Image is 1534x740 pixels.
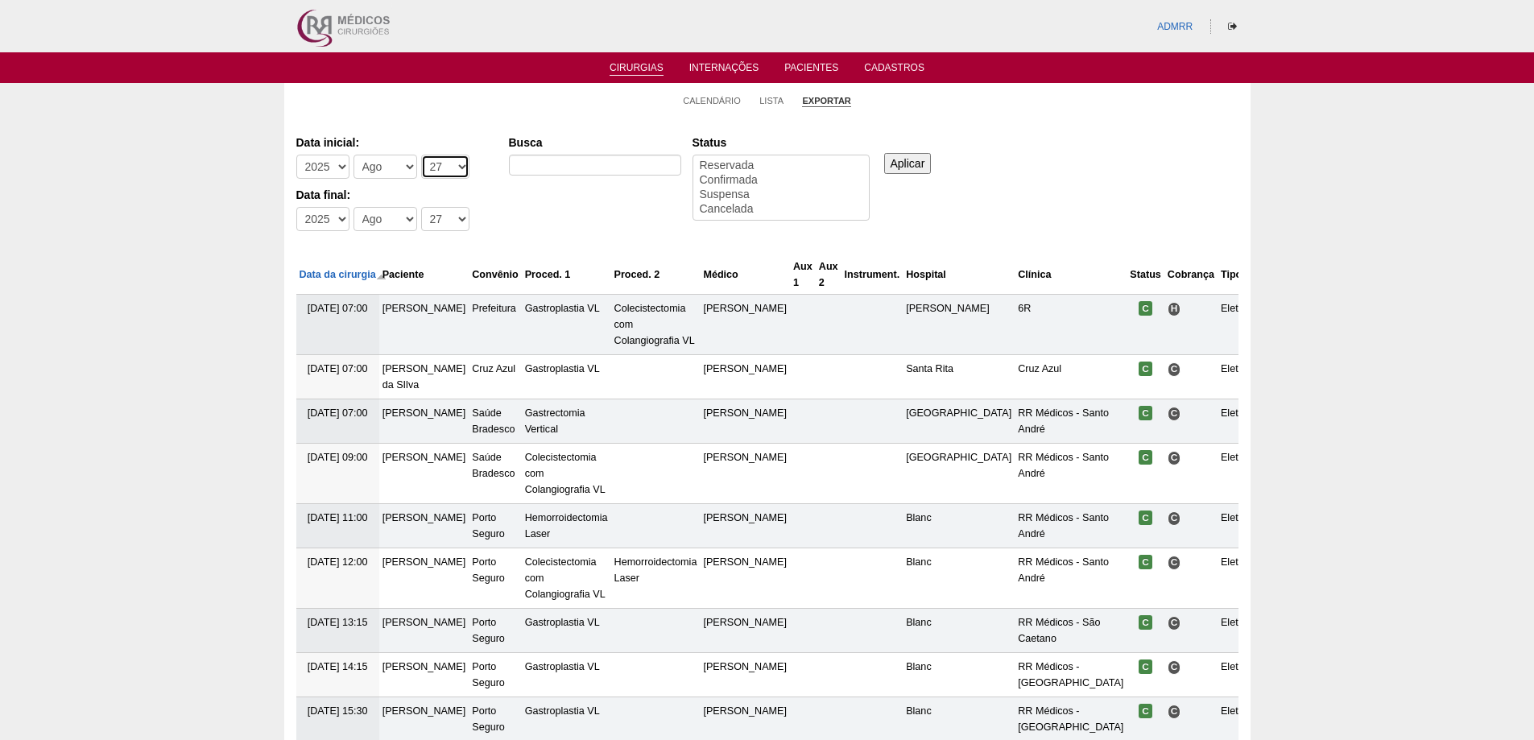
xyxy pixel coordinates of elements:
td: Eletiva [1218,444,1255,504]
th: Proced. 2 [611,255,701,295]
td: Gastroplastia VL [522,609,611,653]
span: Confirmada [1139,511,1152,525]
td: RR Médicos - Santo André [1015,504,1127,548]
td: Blanc [903,609,1015,653]
span: Consultório [1168,407,1181,420]
span: [DATE] 15:30 [308,705,368,717]
input: Aplicar [884,153,932,174]
td: [PERSON_NAME] [903,295,1015,355]
td: Gastroplastia VL [522,653,611,697]
span: Consultório [1168,556,1181,569]
th: Tipo [1218,255,1255,295]
option: Cancelada [698,202,864,217]
td: Hemorroidectomia Laser [522,504,611,548]
th: Status [1127,255,1164,295]
td: Hemorroidectomia Laser [611,548,701,609]
th: Convênio [469,255,521,295]
td: [PERSON_NAME] [700,548,790,609]
td: [PERSON_NAME] [700,609,790,653]
th: Proced. 1 [522,255,611,295]
span: Consultório [1168,660,1181,674]
span: [DATE] 11:00 [308,512,368,523]
td: [PERSON_NAME] da SIlva [379,355,469,399]
span: [DATE] 13:15 [308,617,368,628]
a: Cirurgias [610,62,664,76]
td: Gastroplastia VL [522,355,611,399]
th: Clínica [1015,255,1127,295]
span: Confirmada [1139,615,1152,630]
a: Data da cirurgia [300,269,387,280]
td: Eletiva [1218,653,1255,697]
span: Confirmada [1139,704,1152,718]
td: RR Médicos - Santo André [1015,399,1127,444]
td: Eletiva [1218,399,1255,444]
option: Suspensa [698,188,864,202]
td: Saúde Bradesco [469,444,521,504]
span: Hospital [1168,302,1181,316]
td: Porto Seguro [469,609,521,653]
span: [DATE] 12:00 [308,556,368,568]
td: [PERSON_NAME] [379,295,469,355]
td: Prefeitura [469,295,521,355]
td: [PERSON_NAME] [700,653,790,697]
td: Blanc [903,653,1015,697]
img: ordem decrescente [376,271,387,281]
label: Busca [509,134,681,151]
td: RR Médicos - [GEOGRAPHIC_DATA] [1015,653,1127,697]
td: [PERSON_NAME] [379,609,469,653]
td: RR Médicos - São Caetano [1015,609,1127,653]
span: [DATE] 07:00 [308,303,368,314]
span: Consultório [1168,451,1181,465]
th: Paciente [379,255,469,295]
td: Colecistectomia com Colangiografia VL [611,295,701,355]
span: Confirmada [1139,450,1152,465]
a: Internações [689,62,759,78]
label: Data final: [296,187,493,203]
td: [PERSON_NAME] [379,444,469,504]
td: Porto Seguro [469,653,521,697]
td: [PERSON_NAME] [379,548,469,609]
a: Pacientes [784,62,838,78]
td: Santa Rita [903,355,1015,399]
td: Porto Seguro [469,504,521,548]
span: [DATE] 14:15 [308,661,368,672]
td: Eletiva [1218,609,1255,653]
td: Blanc [903,548,1015,609]
td: Colecistectomia com Colangiografia VL [522,548,611,609]
td: Cruz Azul [469,355,521,399]
td: [GEOGRAPHIC_DATA] [903,444,1015,504]
td: [PERSON_NAME] [379,653,469,697]
span: Consultório [1168,362,1181,376]
th: Aux 2 [816,255,841,295]
td: [PERSON_NAME] [700,504,790,548]
i: Sair [1228,22,1237,31]
label: Status [693,134,870,151]
th: Médico [700,255,790,295]
td: [GEOGRAPHIC_DATA] [903,399,1015,444]
td: [PERSON_NAME] [700,399,790,444]
td: Gastrectomia Vertical [522,399,611,444]
td: Eletiva [1218,355,1255,399]
label: Data inicial: [296,134,493,151]
th: Aux 1 [790,255,816,295]
a: ADMRR [1157,21,1193,32]
th: Hospital [903,255,1015,295]
span: [DATE] 07:00 [308,363,368,374]
td: [PERSON_NAME] [700,295,790,355]
td: Eletiva [1218,504,1255,548]
td: Eletiva [1218,295,1255,355]
a: Lista [759,95,784,106]
option: Confirmada [698,173,864,188]
td: Cruz Azul [1015,355,1127,399]
td: RR Médicos - Santo André [1015,444,1127,504]
span: Confirmada [1139,362,1152,376]
span: Confirmada [1139,659,1152,674]
td: RR Médicos - Santo André [1015,548,1127,609]
td: [PERSON_NAME] [700,444,790,504]
td: Colecistectomia com Colangiografia VL [522,444,611,504]
input: Digite os termos que você deseja procurar. [509,155,681,176]
th: Instrument. [841,255,903,295]
a: Calendário [683,95,741,106]
td: Gastroplastia VL [522,295,611,355]
span: [DATE] 07:00 [308,407,368,419]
